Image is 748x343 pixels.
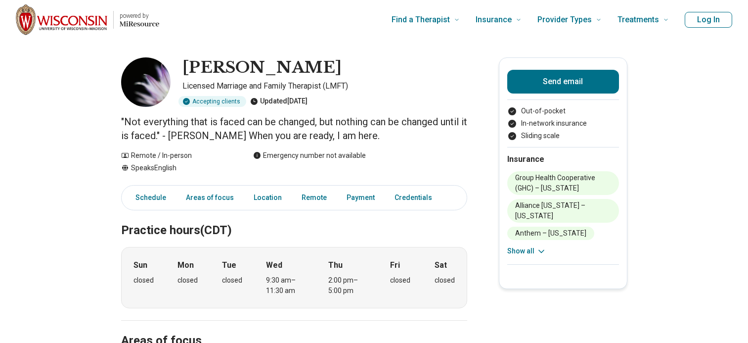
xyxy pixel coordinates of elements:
li: Alliance [US_STATE] – [US_STATE] [507,199,619,223]
span: Find a Therapist [392,13,450,27]
strong: Sat [435,259,447,271]
p: Licensed Marriage and Family Therapist (LMFT) [182,80,467,92]
div: closed [222,275,242,286]
div: Speaks English [121,163,233,173]
p: powered by [120,12,159,20]
div: Remote / In-person [121,150,233,161]
span: Insurance [476,13,512,27]
strong: Thu [328,259,343,271]
a: Schedule [124,188,172,208]
h1: [PERSON_NAME] [182,57,342,78]
strong: Mon [177,259,194,271]
div: Emergency number not available [253,150,366,161]
a: Areas of focus [180,188,240,208]
div: closed [177,275,198,286]
li: Anthem – [US_STATE] [507,227,594,240]
a: Remote [296,188,333,208]
div: 2:00 pm – 5:00 pm [328,275,366,296]
div: 9:30 am – 11:30 am [266,275,304,296]
div: closed [133,275,154,286]
li: Group Health Cooperative (GHC) – [US_STATE] [507,171,619,195]
strong: Wed [266,259,282,271]
strong: Tue [222,259,236,271]
button: Show all [507,246,546,256]
span: Provider Types [537,13,592,27]
p: "Not everything that is faced can be changed, but nothing can be changed until it is faced." - [P... [121,115,467,143]
div: closed [435,275,455,286]
button: Send email [507,70,619,94]
img: Tammy Conrad, Licensed Marriage and Family Therapist (LMFT) [121,57,171,107]
h2: Insurance [507,153,619,165]
div: When does the program meet? [121,247,467,308]
a: Payment [341,188,381,208]
ul: Payment options [507,106,619,141]
a: Credentials [389,188,444,208]
a: Location [248,188,288,208]
li: Out-of-pocket [507,106,619,116]
div: closed [390,275,410,286]
span: Treatments [617,13,659,27]
li: In-network insurance [507,118,619,129]
h2: Practice hours (CDT) [121,198,467,239]
a: Home page [16,4,159,36]
strong: Fri [390,259,400,271]
div: Updated [DATE] [250,96,308,107]
div: Accepting clients [178,96,246,107]
button: Log In [685,12,732,28]
strong: Sun [133,259,147,271]
li: Sliding scale [507,131,619,141]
